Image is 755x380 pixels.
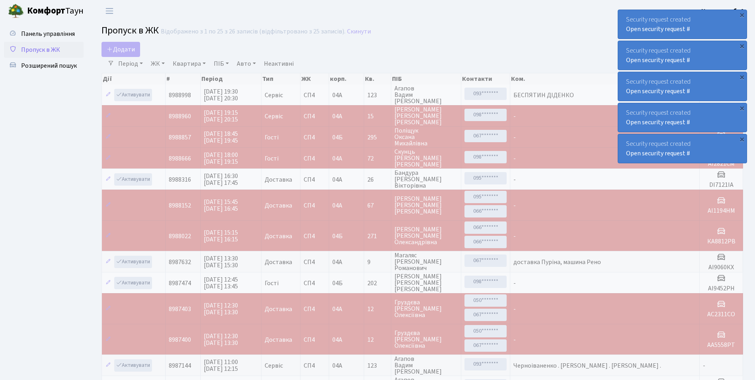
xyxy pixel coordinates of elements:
[114,256,152,268] a: Активувати
[703,264,739,271] h5: АІ9060КХ
[304,280,325,286] span: СП4
[332,361,342,370] span: 04А
[329,73,364,84] th: корп.
[394,149,458,168] span: Скунць [PERSON_NAME] [PERSON_NAME]
[626,149,690,158] a: Open security request #
[169,133,191,142] span: 8988857
[265,176,292,183] span: Доставка
[513,175,516,184] span: -
[114,89,152,101] a: Активувати
[394,273,458,292] span: [PERSON_NAME] [PERSON_NAME] [PERSON_NAME]
[107,45,135,54] span: Додати
[304,92,325,98] span: СП4
[21,29,75,38] span: Панель управління
[204,172,238,187] span: [DATE] 16:30 [DATE] 17:45
[626,25,690,33] a: Open security request #
[169,335,191,344] span: 8987400
[510,73,700,84] th: Ком.
[265,113,283,119] span: Сервіс
[265,259,292,265] span: Доставка
[394,299,458,318] span: Груздєва [PERSON_NAME] Олексіївна
[204,301,238,317] span: [DATE] 12:30 [DATE] 13:30
[626,87,690,96] a: Open security request #
[513,154,516,163] span: -
[367,92,388,98] span: 123
[234,57,259,71] a: Авто
[161,28,345,35] div: Відображено з 1 по 25 з 26 записів (відфільтровано з 25 записів).
[204,275,238,291] span: [DATE] 12:45 [DATE] 13:45
[102,73,166,84] th: Дії
[148,57,168,71] a: ЖК
[701,6,745,16] a: Консьєрж б. 4.
[265,306,292,312] span: Доставка
[394,106,458,125] span: [PERSON_NAME] [PERSON_NAME] [PERSON_NAME]
[703,285,739,292] h5: АІ9452РН
[261,57,297,71] a: Неактивні
[513,232,516,241] span: -
[166,73,200,84] th: #
[513,112,516,121] span: -
[367,176,388,183] span: 26
[169,175,191,184] span: 8988316
[265,280,279,286] span: Гості
[367,202,388,209] span: 67
[367,337,388,343] span: 12
[114,277,152,289] a: Активувати
[626,56,690,65] a: Open security request #
[204,228,238,244] span: [DATE] 15:15 [DATE] 16:15
[21,61,77,70] span: Розширений пошук
[367,259,388,265] span: 9
[738,42,746,50] div: ×
[367,155,388,162] span: 72
[101,24,159,37] span: Пропуск в ЖК
[332,154,342,163] span: 04А
[367,134,388,141] span: 295
[703,181,739,189] h5: DI7121IA
[8,3,24,19] img: logo.png
[738,73,746,81] div: ×
[513,133,516,142] span: -
[701,7,745,16] b: Консьєрж б. 4.
[332,279,343,288] span: 04Б
[513,361,661,370] span: Черноіваненко . [PERSON_NAME] . [PERSON_NAME] .
[367,233,388,239] span: 271
[738,104,746,112] div: ×
[204,332,238,347] span: [DATE] 12:30 [DATE] 13:30
[265,362,283,369] span: Сервіс
[513,201,516,210] span: -
[703,207,739,215] h5: АІ1194НМ
[300,73,329,84] th: ЖК
[169,258,191,266] span: 8987632
[99,4,119,18] button: Переключити навігацію
[703,160,739,168] h5: АІ2821СМ
[304,259,325,265] span: СП4
[265,92,283,98] span: Сервіс
[114,359,152,372] a: Активувати
[394,85,458,104] span: Агапов Вадим [PERSON_NAME]
[394,330,458,349] span: Груздєва [PERSON_NAME] Олексіївна
[169,154,191,163] span: 8988666
[513,91,574,100] span: БЕСПЯТИН ДІДЕНКО
[618,134,747,163] div: Security request created
[261,73,301,84] th: Тип
[204,108,238,124] span: [DATE] 19:15 [DATE] 20:15
[513,305,516,313] span: -
[304,362,325,369] span: СП4
[738,11,746,19] div: ×
[101,42,140,57] a: Додати
[304,155,325,162] span: СП4
[204,129,238,145] span: [DATE] 18:45 [DATE] 19:45
[347,28,371,35] a: Скинути
[115,57,146,71] a: Період
[304,233,325,239] span: СП4
[204,151,238,166] span: [DATE] 18:00 [DATE] 19:15
[169,112,191,121] span: 8988960
[265,155,279,162] span: Гості
[332,201,342,210] span: 04А
[4,42,84,58] a: Пропуск в ЖК
[703,361,705,370] span: -
[211,57,232,71] a: ПІБ
[703,311,739,318] h5: АС2311СО
[304,113,325,119] span: СП4
[703,341,739,349] h5: АА5558РТ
